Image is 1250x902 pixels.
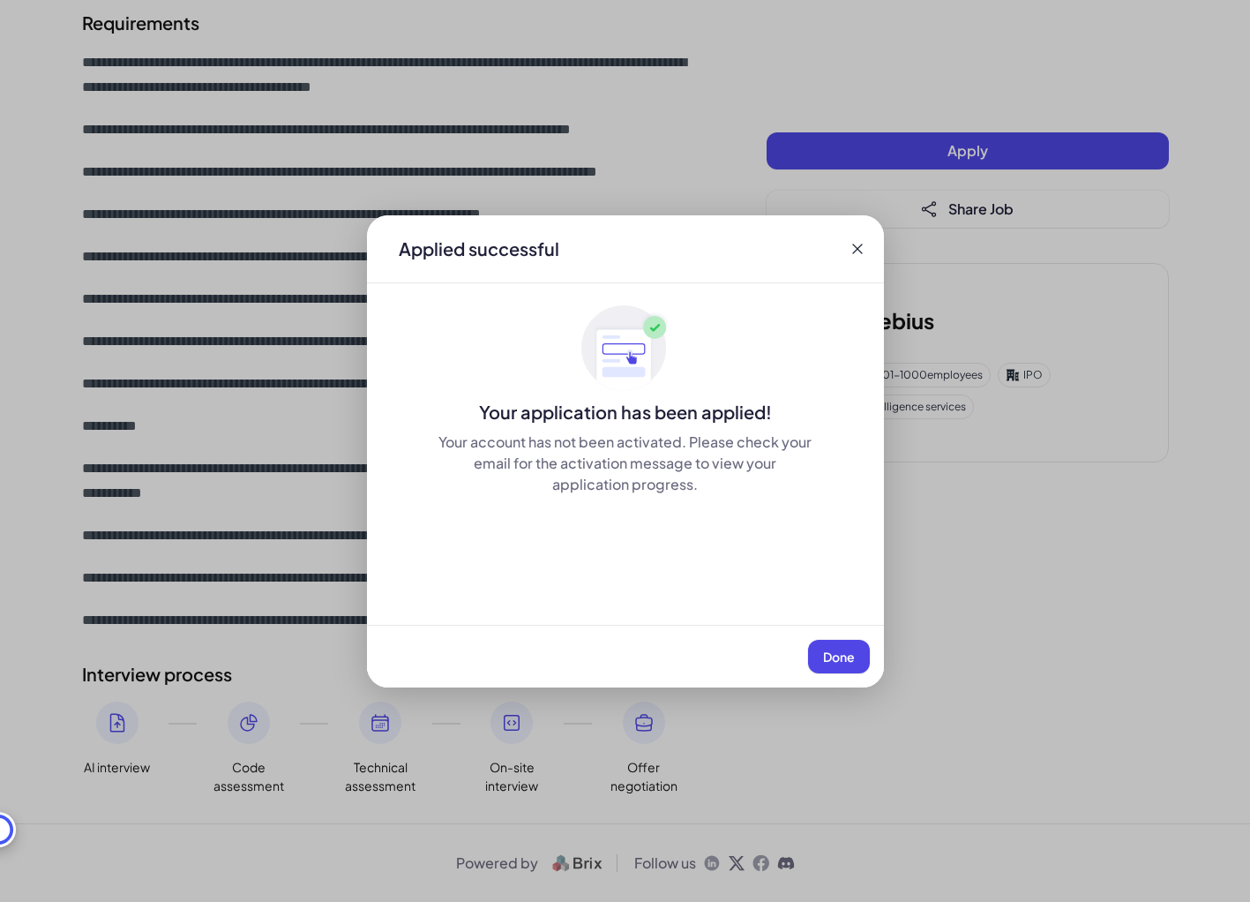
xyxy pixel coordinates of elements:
div: Your application has been applied! [367,400,884,425]
button: Done [808,640,870,673]
span: Done [823,649,855,665]
div: Applied successful [399,237,559,261]
img: ApplyedMaskGroup3.svg [581,304,670,393]
div: Your account has not been activated. Please check your email for the activation message to view y... [438,432,813,495]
